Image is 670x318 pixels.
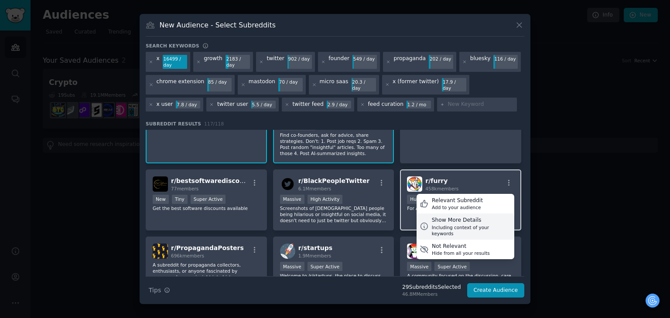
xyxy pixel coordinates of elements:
[493,55,518,63] div: 116 / day
[407,101,431,108] div: 1.2 / mo
[402,284,461,291] div: 29 Subreddit s Selected
[407,176,422,192] img: furry
[157,101,173,108] div: x user
[249,78,275,92] div: mastodon
[153,176,168,192] img: bestsoftwarediscounts
[176,101,200,108] div: 7.8 / day
[251,101,276,108] div: 5.5 / day
[308,195,343,204] div: High Activity
[163,55,187,69] div: 16499 / day
[160,20,276,30] h3: New Audience - Select Subreddits
[448,101,514,108] input: New Keyword
[407,262,431,271] div: Massive
[298,244,332,251] span: r/ startups
[368,101,403,108] div: feed curation
[280,195,304,204] div: Massive
[226,55,250,69] div: 2183 / day
[153,205,260,211] p: Get the best software discounts available
[434,262,470,271] div: Super Active
[327,101,351,108] div: 2.9 / day
[432,224,511,237] div: Including context of your keywords
[432,217,511,224] div: Show More Details
[280,176,295,192] img: BlackPeopleTwitter
[280,205,387,223] p: Screenshots of [DEMOGRAPHIC_DATA] people being hilarious or insightful on social media, it doesn'...
[278,78,303,86] div: 70 / day
[407,273,514,285] p: A community focused on the discussion, care, and well-being of houseplants!
[298,186,332,191] span: 6.1M members
[280,273,387,291] p: Welcome to /r/startups, the place to discuss startup problems and solutions. Startups are compani...
[204,121,224,126] span: 117 / 118
[425,186,458,191] span: 458k members
[217,101,248,108] div: twitter user
[287,55,312,63] div: 902 / day
[207,78,232,86] div: 85 / day
[280,132,387,156] p: Find co-founders, ask for advice, share strategies. Don't: 1. Post job reqs 2. Spam 3. Post rando...
[407,205,514,211] p: For All Stuff Fluff!
[328,55,349,69] div: founder
[407,195,425,204] div: Huge
[393,55,426,69] div: propaganda
[308,262,343,271] div: Super Active
[429,55,453,63] div: 202 / day
[298,253,332,258] span: 1.9M members
[393,78,439,92] div: x (former twitter)
[425,177,448,184] span: r/ furry
[171,186,198,191] span: 77 members
[320,78,349,92] div: micro saas
[292,101,323,108] div: twitter feed
[191,195,226,204] div: Super Active
[146,121,201,127] span: Subreddit Results
[157,78,205,92] div: chrome extension
[153,262,260,280] p: A subreddit for propaganda collectors, enthusiasts, or anyone fascinated by propaganda as an insi...
[298,177,370,184] span: r/ BlackPeopleTwitter
[432,204,483,210] div: Add to your audience
[280,262,304,271] div: Massive
[146,283,173,298] button: Tips
[157,55,160,69] div: x
[442,78,466,92] div: 17.9 / day
[407,244,422,259] img: houseplants
[267,55,284,69] div: twitter
[172,195,188,204] div: Tiny
[171,177,255,184] span: r/ bestsoftwarediscounts
[467,283,525,298] button: Create Audience
[153,195,169,204] div: New
[432,243,490,250] div: Not Relevant
[171,244,244,251] span: r/ PropagandaPosters
[352,78,376,92] div: 20.3 / day
[146,43,199,49] h3: Search keywords
[470,55,491,69] div: bluesky
[204,55,222,69] div: growth
[432,197,483,205] div: Relevant Subreddit
[352,55,377,63] div: 549 / day
[149,286,161,295] span: Tips
[153,244,168,259] img: PropagandaPosters
[280,244,295,259] img: startups
[402,291,461,297] div: 46.8M Members
[432,250,490,256] div: Hide from all your results
[171,253,204,258] span: 696k members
